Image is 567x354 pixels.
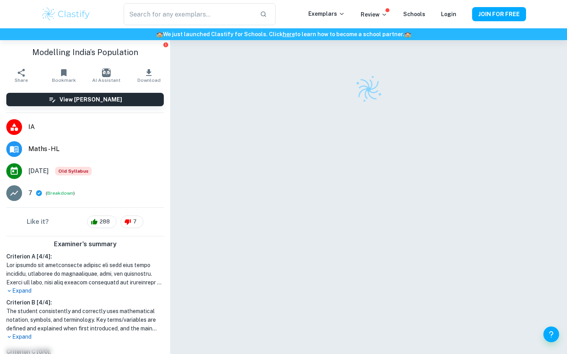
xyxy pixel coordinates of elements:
div: Although this IA is written for the old math syllabus (last exam in November 2020), the current I... [55,167,92,175]
img: Clastify logo [350,71,387,107]
input: Search for any exemplars... [124,3,254,25]
h1: The student consistently and correctly uses mathematical notation, symbols, and terminology. Key ... [6,307,164,333]
div: 7 [120,216,143,228]
span: AI Assistant [92,77,120,83]
button: Download [128,65,170,87]
h6: We just launched Clastify for Schools. Click to learn how to become a school partner. [2,30,565,39]
p: Exemplars [308,9,345,18]
span: 🏫 [156,31,163,37]
h1: Modelling India’s Population [6,46,164,58]
span: Bookmark [52,77,76,83]
a: here [283,31,295,37]
div: 288 [87,216,117,228]
button: Bookmark [43,65,85,87]
button: Report issue [163,42,169,48]
p: Expand [6,333,164,341]
img: Clastify logo [41,6,91,22]
button: Help and Feedback [543,326,559,342]
span: Download [137,77,161,83]
img: AI Assistant [102,68,111,77]
h6: Criterion B [ 4 / 4 ]: [6,298,164,307]
button: View [PERSON_NAME] [6,93,164,106]
p: Review [361,10,387,19]
h6: Examiner's summary [3,240,167,249]
span: 7 [129,218,141,226]
span: Old Syllabus [55,167,92,175]
h6: View [PERSON_NAME] [59,95,122,104]
button: Breakdown [47,190,73,197]
p: Expand [6,287,164,295]
h6: Criterion A [ 4 / 4 ]: [6,252,164,261]
h6: Like it? [27,217,49,227]
a: Schools [403,11,425,17]
button: AI Assistant [85,65,128,87]
button: JOIN FOR FREE [472,7,526,21]
span: 🏫 [404,31,411,37]
span: ( ) [46,190,75,197]
span: [DATE] [28,166,49,176]
span: 288 [95,218,114,226]
span: Maths - HL [28,144,164,154]
span: Share [15,77,28,83]
p: 7 [28,188,32,198]
a: Login [441,11,456,17]
span: IA [28,122,164,132]
h1: Lor ipsumdo sit ametconsecte adipisc eli sedd eius tempo incididu, utlaboree do magnaaliquae, adm... [6,261,164,287]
